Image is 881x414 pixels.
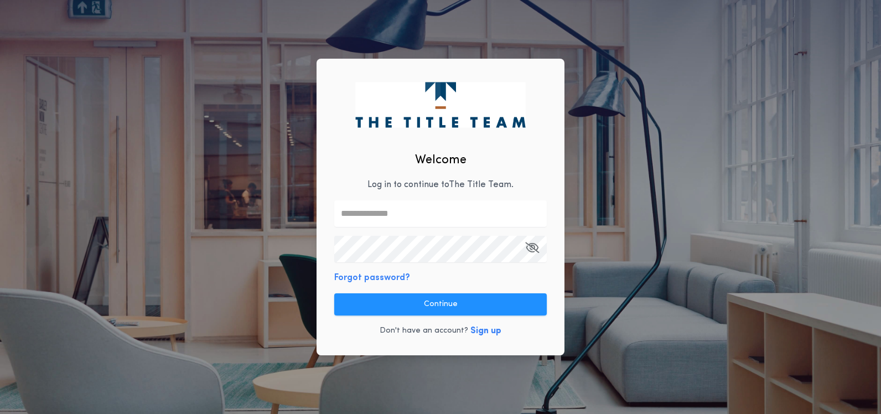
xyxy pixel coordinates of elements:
button: Continue [334,293,547,315]
p: Log in to continue to The Title Team . [367,178,514,192]
button: Forgot password? [334,271,410,284]
h2: Welcome [415,151,467,169]
img: logo [355,82,525,127]
p: Don't have an account? [380,325,468,337]
button: Sign up [470,324,501,338]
